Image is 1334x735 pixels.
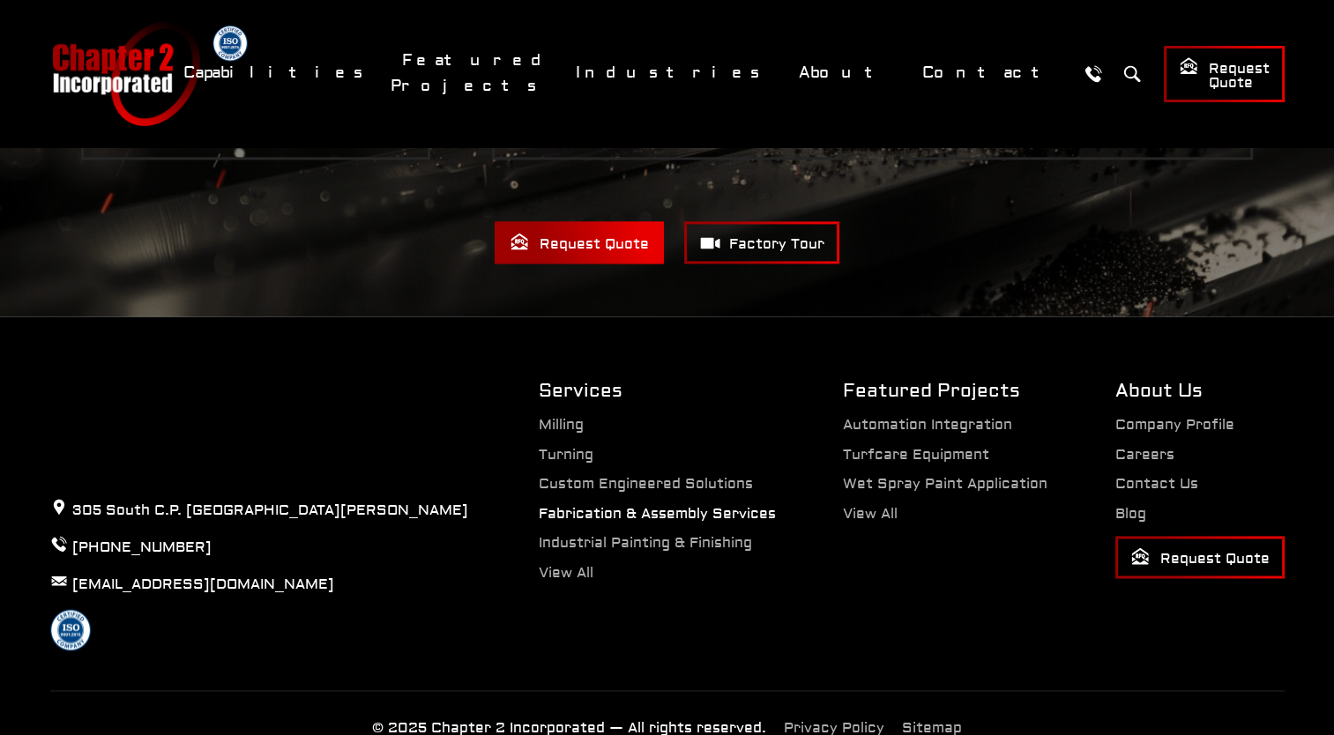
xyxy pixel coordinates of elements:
[1130,546,1270,568] span: Request Quote
[539,446,593,464] a: Turning
[843,475,1047,493] a: Wet Spray Paint Application
[510,232,649,254] span: Request Quote
[539,378,776,404] h2: Services
[539,505,776,523] a: Fabrication & Assembly Services
[1164,46,1285,102] a: Request Quote
[684,221,839,264] a: Factory Tour
[72,538,212,556] a: [PHONE_NUMBER]
[843,446,989,464] a: Turfcare Equipment
[1115,475,1198,493] a: Contact Us
[1115,505,1146,523] a: Blog
[1077,57,1110,90] a: Call Us
[699,232,824,254] span: Factory Tour
[843,378,1047,404] h2: Featured Projects
[911,54,1069,92] a: Contact
[1115,446,1174,464] a: Careers
[539,564,593,582] a: View All
[539,534,752,552] a: Industrial Painting & Finishing
[1115,378,1285,404] h2: About Us
[391,41,555,105] a: Featured Projects
[843,416,1012,434] a: Automation Integration
[1115,536,1285,578] a: Request Quote
[50,21,200,126] a: Chapter 2 Incorporated
[172,54,382,92] a: Capabilities
[495,221,664,264] a: Request Quote
[843,505,898,523] a: View All
[72,575,334,593] a: [EMAIL_ADDRESS][DOMAIN_NAME]
[50,498,468,522] p: 305 South C.P. [GEOGRAPHIC_DATA][PERSON_NAME]
[1115,416,1234,434] a: Company Profile
[787,54,902,92] a: About
[1179,56,1270,93] span: Request Quote
[539,416,584,434] a: Milling
[539,475,753,493] a: Custom Engineered Solutions
[1116,57,1149,90] button: Search
[564,54,779,92] a: Industries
